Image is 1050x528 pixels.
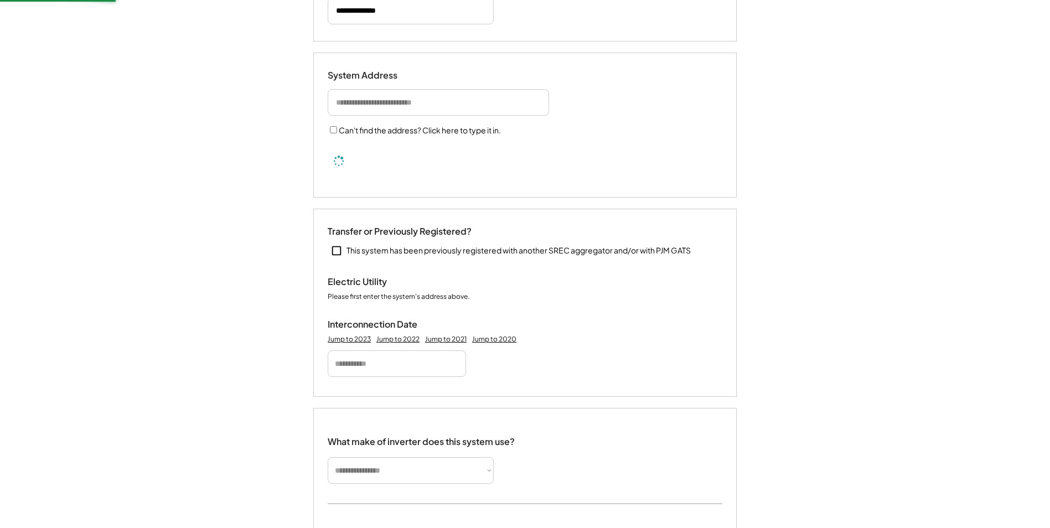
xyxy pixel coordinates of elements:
[339,125,501,135] label: Can't find the address? Click here to type it in.
[328,70,438,81] div: System Address
[328,276,438,288] div: Electric Utility
[346,245,691,256] div: This system has been previously registered with another SREC aggregator and/or with PJM GATS
[425,335,467,344] div: Jump to 2021
[328,335,371,344] div: Jump to 2023
[328,425,515,450] div: What make of inverter does this system use?
[328,292,469,302] div: Please first enter the system's address above.
[328,319,438,330] div: Interconnection Date
[376,335,420,344] div: Jump to 2022
[328,226,472,237] div: Transfer or Previously Registered?
[472,335,516,344] div: Jump to 2020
